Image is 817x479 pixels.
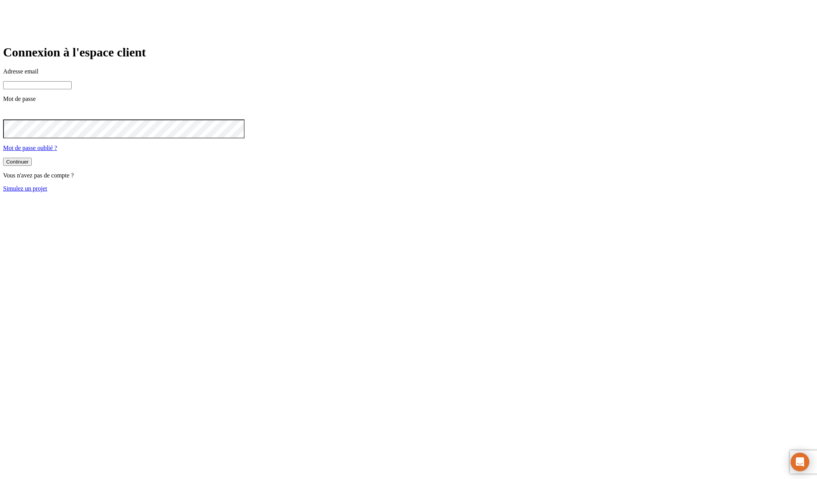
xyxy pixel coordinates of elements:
[3,45,814,60] h1: Connexion à l'espace client
[3,172,814,179] p: Vous n'avez pas de compte ?
[3,145,57,151] a: Mot de passe oublié ?
[3,185,47,192] a: Simulez un projet
[6,159,29,165] div: Continuer
[3,158,32,166] button: Continuer
[791,453,809,471] div: Ouvrir le Messenger Intercom
[3,68,814,75] p: Adresse email
[3,95,814,102] p: Mot de passe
